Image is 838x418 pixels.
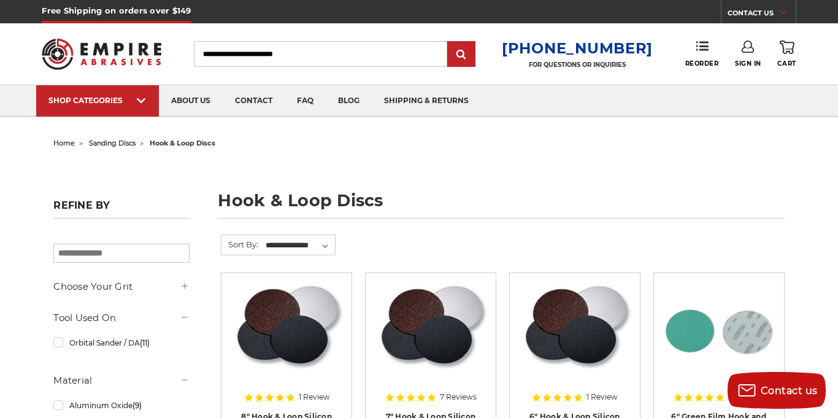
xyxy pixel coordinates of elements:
[218,192,784,219] h1: hook & loop discs
[326,85,372,117] a: blog
[449,42,474,67] input: Submit
[89,139,136,147] a: sanding discs
[42,31,161,77] img: Empire Abrasives
[221,235,258,254] label: Sort By:
[53,395,189,416] a: Aluminum Oxide
[223,85,285,117] a: contact
[728,6,796,23] a: CONTACT US
[777,60,796,68] span: Cart
[685,41,719,67] a: Reorder
[777,41,796,68] a: Cart
[133,401,142,410] span: (9)
[285,85,326,117] a: faq
[374,282,487,380] img: Silicon Carbide 7" Hook & Loop Edger Discs
[150,139,215,147] span: hook & loop discs
[518,282,631,380] img: Silicon Carbide 6" Hook & Loop Edger Discs
[53,373,189,388] h5: Material
[48,96,147,105] div: SHOP CATEGORIES
[53,199,189,219] h5: Refine by
[663,282,775,380] img: 6-inch 60-grit green film hook and loop sanding discs with fast cutting aluminum oxide for coarse...
[502,39,653,57] a: [PHONE_NUMBER]
[140,338,150,347] span: (11)
[761,385,818,397] span: Contact us
[53,332,189,354] a: Orbital Sander / DA
[264,236,335,255] select: Sort By:
[685,60,719,68] span: Reorder
[53,311,189,325] h5: Tool Used On
[735,60,761,68] span: Sign In
[159,85,223,117] a: about us
[728,372,826,409] button: Contact us
[53,139,75,147] a: home
[230,282,343,380] img: Silicon Carbide 8" Hook & Loop Edger Discs
[372,85,481,117] a: shipping & returns
[53,279,189,294] h5: Choose Your Grit
[502,61,653,69] p: FOR QUESTIONS OR INQUIRIES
